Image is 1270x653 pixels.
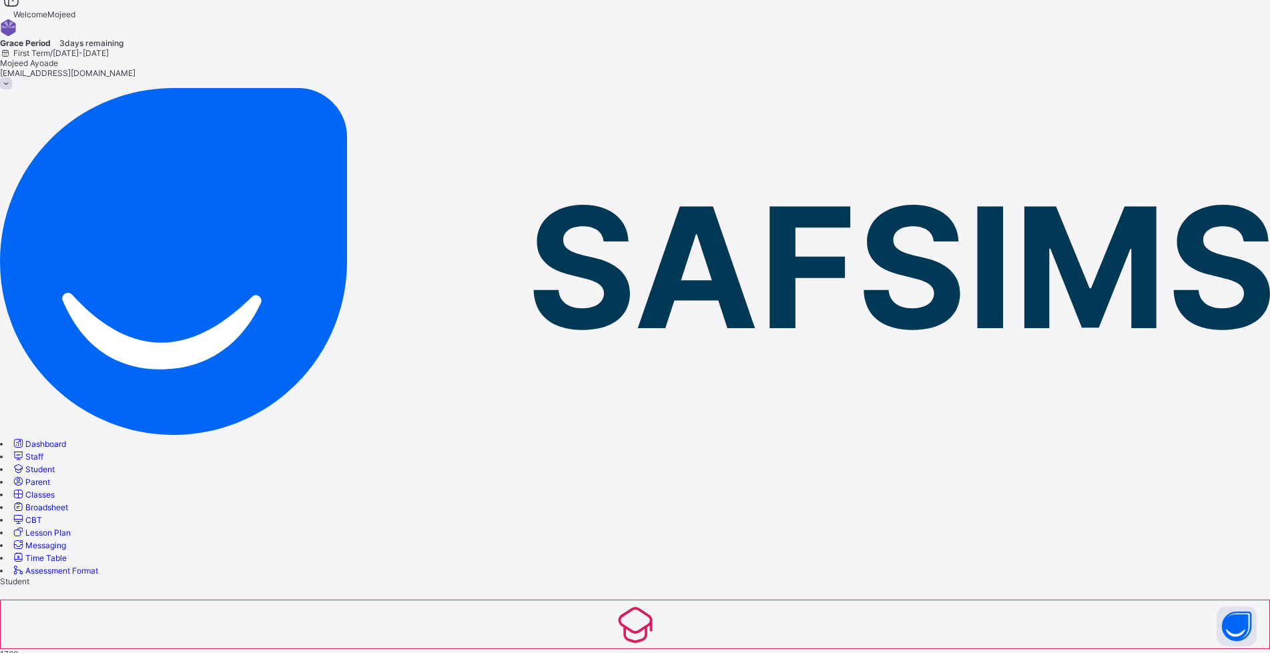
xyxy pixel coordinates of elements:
[25,515,42,525] span: CBT
[25,439,66,449] span: Dashboard
[11,540,66,550] a: Messaging
[11,515,42,525] a: CBT
[59,38,123,48] span: 3 days remaining
[11,477,50,487] a: Parent
[25,566,98,576] span: Assessment Format
[11,439,66,449] a: Dashboard
[11,528,71,538] a: Lesson Plan
[11,553,67,563] a: Time Table
[13,9,75,19] span: Welcome Mojeed
[25,464,55,474] span: Student
[11,490,55,500] a: Classes
[25,490,55,500] span: Classes
[25,553,67,563] span: Time Table
[25,477,50,487] span: Parent
[25,540,66,550] span: Messaging
[11,502,68,512] a: Broadsheet
[25,502,68,512] span: Broadsheet
[25,528,71,538] span: Lesson Plan
[11,452,43,462] a: Staff
[11,464,55,474] a: Student
[1217,606,1257,646] button: Open asap
[11,566,98,576] a: Assessment Format
[25,452,43,462] span: Staff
